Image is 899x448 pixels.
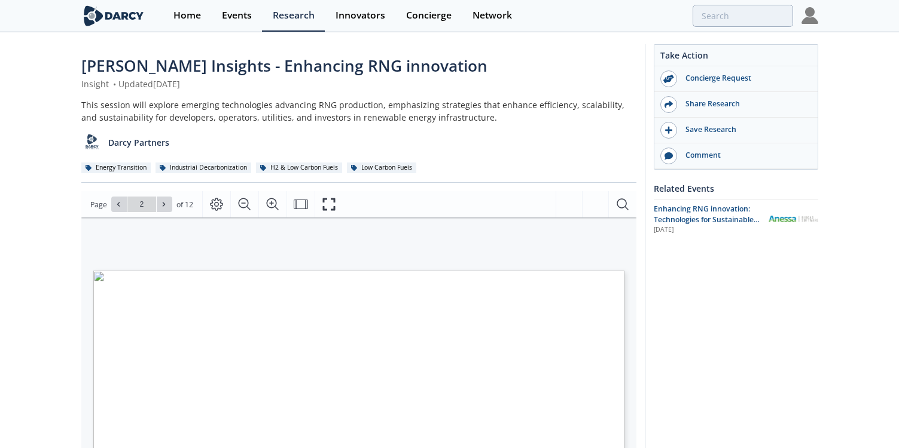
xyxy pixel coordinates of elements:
[81,99,636,124] div: This session will explore emerging technologies advancing RNG production, emphasizing strategies ...
[654,225,760,235] div: [DATE]
[336,11,385,20] div: Innovators
[654,204,760,236] span: Enhancing RNG innovation: Technologies for Sustainable Energy
[849,400,887,436] iframe: chat widget
[768,216,818,222] img: Anessa
[173,11,201,20] div: Home
[81,55,487,76] span: [PERSON_NAME] Insights - Enhancing RNG innovation
[81,162,151,173] div: Energy Transition
[108,136,169,149] p: Darcy Partners
[473,11,512,20] div: Network
[256,162,343,173] div: H2 & Low Carbon Fuels
[677,73,811,84] div: Concierge Request
[677,150,811,161] div: Comment
[273,11,315,20] div: Research
[81,5,147,26] img: logo-wide.svg
[347,162,417,173] div: Low Carbon Fuels
[654,178,818,199] div: Related Events
[111,78,118,90] span: •
[677,99,811,109] div: Share Research
[654,49,818,66] div: Take Action
[654,204,818,235] a: Enhancing RNG innovation: Technologies for Sustainable Energy [DATE] Anessa
[156,162,252,173] div: Industrial Decarbonization
[406,11,452,20] div: Concierge
[693,5,793,27] input: Advanced Search
[222,11,252,20] div: Events
[802,7,818,24] img: Profile
[81,78,636,90] div: Insight Updated [DATE]
[677,124,811,135] div: Save Research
